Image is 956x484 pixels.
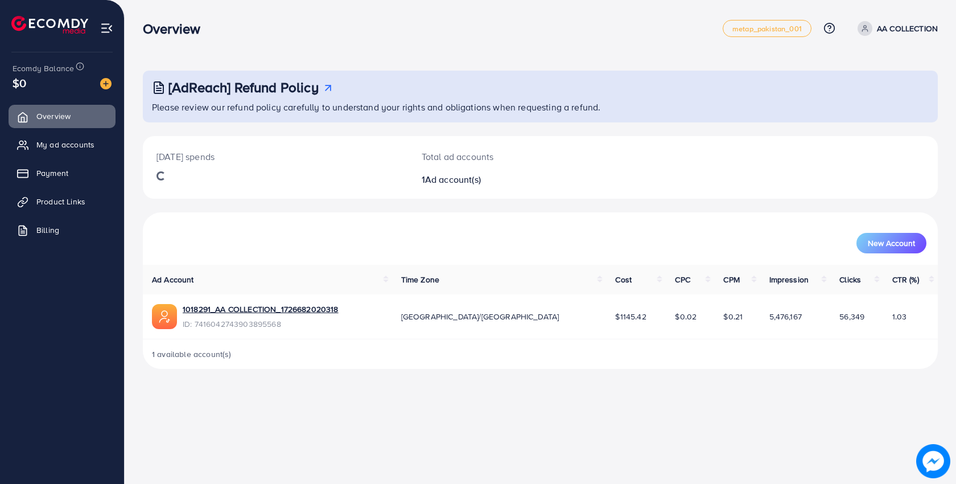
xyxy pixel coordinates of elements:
[422,150,593,163] p: Total ad accounts
[143,20,209,37] h3: Overview
[152,274,194,285] span: Ad Account
[769,274,809,285] span: Impression
[9,162,116,184] a: Payment
[675,274,690,285] span: CPC
[732,25,802,32] span: metap_pakistan_001
[425,173,481,186] span: Ad account(s)
[868,239,915,247] span: New Account
[9,133,116,156] a: My ad accounts
[9,105,116,128] a: Overview
[13,75,26,91] span: $0
[723,274,739,285] span: CPM
[401,311,559,322] span: [GEOGRAPHIC_DATA]/[GEOGRAPHIC_DATA]
[839,274,861,285] span: Clicks
[36,110,71,122] span: Overview
[156,150,394,163] p: [DATE] spends
[723,311,743,322] span: $0.21
[856,233,926,253] button: New Account
[100,78,112,89] img: image
[892,274,919,285] span: CTR (%)
[853,21,938,36] a: AA COLLECTION
[877,22,938,35] p: AA COLLECTION
[36,196,85,207] span: Product Links
[9,219,116,241] a: Billing
[36,167,68,179] span: Payment
[152,348,232,360] span: 1 available account(s)
[401,274,439,285] span: Time Zone
[916,444,950,478] img: image
[675,311,697,322] span: $0.02
[615,274,632,285] span: Cost
[152,304,177,329] img: ic-ads-acc.e4c84228.svg
[11,16,88,34] img: logo
[839,311,864,322] span: 56,349
[9,190,116,213] a: Product Links
[422,174,593,185] h2: 1
[183,303,339,315] a: 1018291_AA COLLECTION_1726682020318
[168,79,319,96] h3: [AdReach] Refund Policy
[723,20,811,37] a: metap_pakistan_001
[152,100,931,114] p: Please review our refund policy carefully to understand your rights and obligations when requesti...
[769,311,802,322] span: 5,476,167
[100,22,113,35] img: menu
[13,63,74,74] span: Ecomdy Balance
[892,311,907,322] span: 1.03
[36,139,94,150] span: My ad accounts
[36,224,59,236] span: Billing
[615,311,646,322] span: $1145.42
[183,318,339,330] span: ID: 7416042743903895568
